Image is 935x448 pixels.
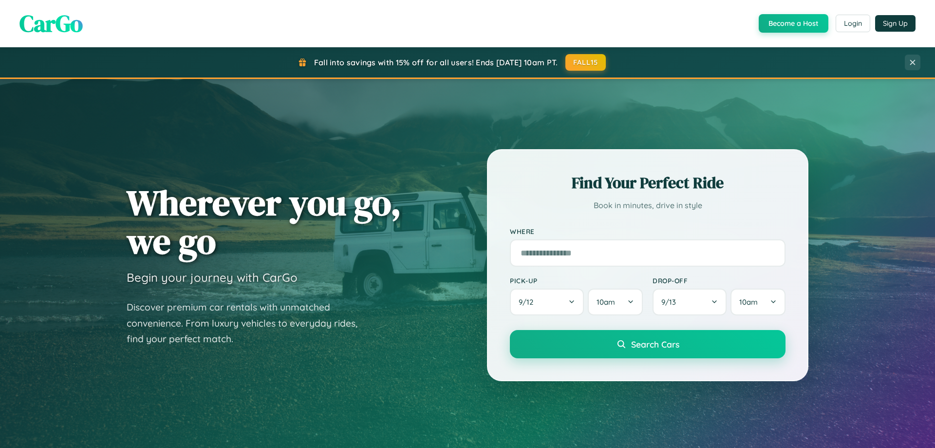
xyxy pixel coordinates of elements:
[127,270,298,285] h3: Begin your journey with CarGo
[127,299,370,347] p: Discover premium car rentals with unmatched convenience. From luxury vehicles to everyday rides, ...
[653,289,727,315] button: 9/13
[597,297,615,307] span: 10am
[510,198,785,213] p: Book in minutes, drive in style
[314,58,558,67] span: Fall into savings with 15% off for all users! Ends [DATE] 10am PT.
[739,297,758,307] span: 10am
[510,289,584,315] button: 9/12
[519,297,538,307] span: 9 / 12
[875,15,916,32] button: Sign Up
[565,54,606,71] button: FALL15
[19,7,83,39] span: CarGo
[510,276,643,285] label: Pick-up
[631,339,679,350] span: Search Cars
[588,289,643,315] button: 10am
[510,227,785,235] label: Where
[836,15,870,32] button: Login
[759,14,828,33] button: Become a Host
[653,276,785,285] label: Drop-off
[730,289,785,315] button: 10am
[661,297,681,307] span: 9 / 13
[510,172,785,194] h2: Find Your Perfect Ride
[127,183,401,260] h1: Wherever you go, we go
[510,330,785,358] button: Search Cars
